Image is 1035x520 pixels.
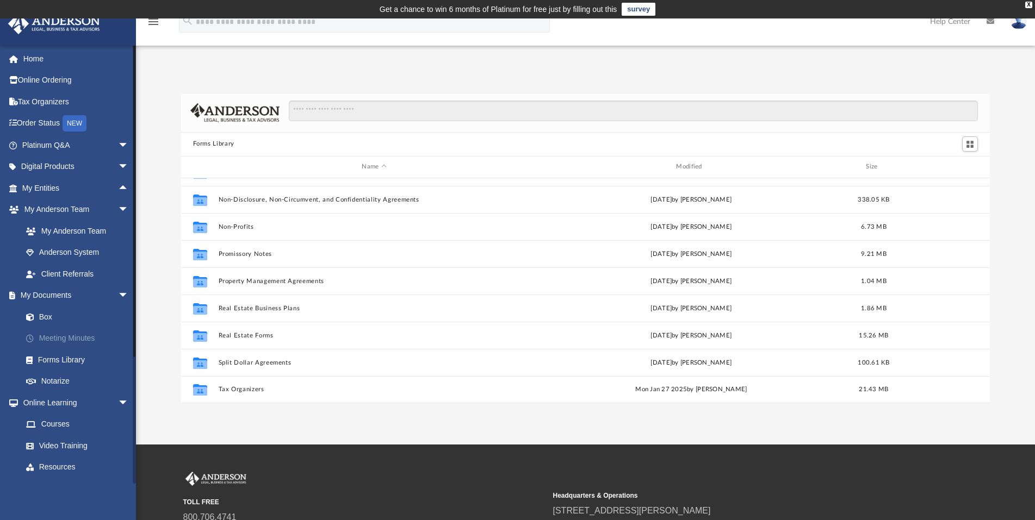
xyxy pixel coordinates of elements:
[8,199,140,221] a: My Anderson Teamarrow_drop_down
[147,15,160,28] i: menu
[861,305,887,311] span: 1.86 MB
[553,506,711,515] a: [STREET_ADDRESS][PERSON_NAME]
[218,386,530,393] button: Tax Organizers
[183,472,249,486] img: Anderson Advisors Platinum Portal
[535,195,847,204] div: [DATE] by [PERSON_NAME]
[535,162,847,172] div: Modified
[118,478,140,500] span: arrow_drop_down
[218,223,530,230] button: Non-Profits
[15,349,140,371] a: Forms Library
[118,177,140,199] span: arrow_drop_up
[5,13,103,34] img: Anderson Advisors Platinum Portal
[183,497,546,507] small: TOLL FREE
[15,263,140,285] a: Client Referrals
[8,91,145,112] a: Tax Organizers
[962,136,978,152] button: Switch to Grid View
[858,359,889,365] span: 100.61 KB
[622,3,655,16] a: survey
[182,15,194,27] i: search
[8,177,145,199] a: My Entitiesarrow_drop_up
[15,328,145,349] a: Meeting Minutes
[861,278,887,284] span: 1.04 MB
[900,162,976,172] div: id
[861,250,887,256] span: 9.21 MB
[8,478,145,499] a: Billingarrow_drop_down
[15,456,140,478] a: Resources
[8,134,145,156] a: Platinum Q&Aarrow_drop_down
[15,306,140,328] a: Box
[8,156,145,178] a: Digital Productsarrow_drop_down
[15,220,134,242] a: My Anderson Team
[193,139,234,149] button: Forms Library
[1011,14,1027,29] img: User Pic
[118,285,140,307] span: arrow_drop_down
[535,222,847,231] div: [DATE] by [PERSON_NAME]
[8,70,145,91] a: Online Ordering
[535,249,847,259] div: [DATE] by [PERSON_NAME]
[118,392,140,414] span: arrow_drop_down
[852,162,895,172] div: Size
[185,162,213,172] div: id
[15,435,134,456] a: Video Training
[63,115,86,131] div: NEW
[147,21,160,28] a: menu
[289,101,978,121] input: Search files and folders
[15,414,140,435] a: Courses
[535,330,847,340] div: [DATE] by [PERSON_NAME]
[8,112,145,135] a: Order StatusNEW
[1025,2,1032,8] div: close
[118,156,140,178] span: arrow_drop_down
[8,48,145,70] a: Home
[535,303,847,313] div: [DATE] by [PERSON_NAME]
[218,278,530,285] button: Property Management Agreements
[118,134,140,156] span: arrow_drop_down
[8,392,140,414] a: Online Learningarrow_drop_down
[218,196,530,203] button: Non-Disclosure, Non-Circumvent, and Confidentiality Agreements
[218,250,530,258] button: Promissory Notes
[858,196,889,202] span: 338.05 KB
[535,358,847,367] div: [DATE] by [PERSON_NAME]
[859,386,888,392] span: 21.43 MB
[181,178,990,403] div: grid
[118,199,140,221] span: arrow_drop_down
[553,491,915,500] small: Headquarters & Operations
[861,223,887,229] span: 6.73 MB
[15,242,140,264] a: Anderson System
[218,332,530,339] button: Real Estate Forms
[218,162,530,172] div: Name
[15,371,145,392] a: Notarize
[8,285,145,306] a: My Documentsarrow_drop_down
[218,359,530,366] button: Split Dollar Agreements
[535,276,847,286] div: [DATE] by [PERSON_NAME]
[535,385,847,394] div: Mon Jan 27 2025 by [PERSON_NAME]
[380,3,617,16] div: Get a chance to win 6 months of Platinum for free just by filling out this
[218,305,530,312] button: Real Estate Business Plans
[859,332,888,338] span: 15.26 MB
